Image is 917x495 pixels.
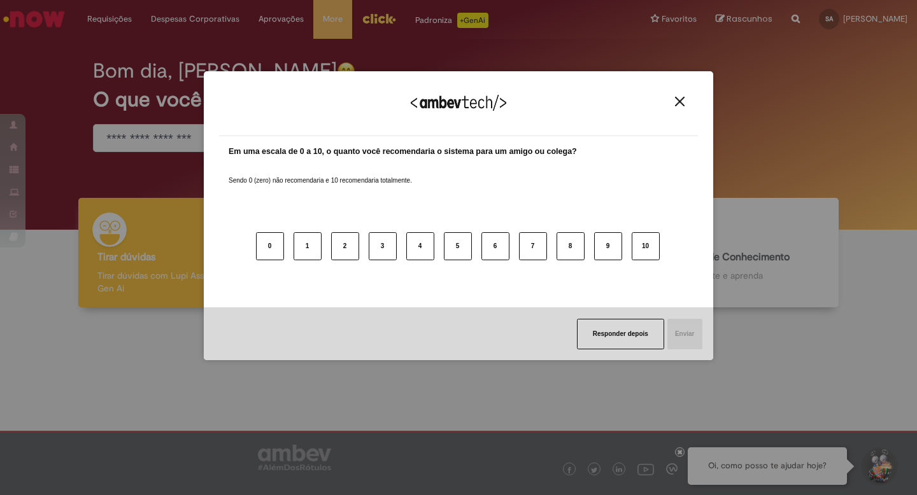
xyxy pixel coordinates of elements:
label: Sendo 0 (zero) não recomendaria e 10 recomendaria totalmente. [229,161,412,185]
button: 8 [557,232,585,260]
button: 4 [406,232,434,260]
img: Logo Ambevtech [411,95,506,111]
button: 3 [369,232,397,260]
button: 0 [256,232,284,260]
button: 2 [331,232,359,260]
button: 9 [594,232,622,260]
button: Close [671,96,688,107]
img: Close [675,97,685,106]
button: 1 [294,232,322,260]
button: Responder depois [577,319,664,349]
button: 5 [444,232,472,260]
button: 7 [519,232,547,260]
label: Em uma escala de 0 a 10, o quanto você recomendaria o sistema para um amigo ou colega? [229,146,577,158]
button: 6 [481,232,509,260]
button: 10 [632,232,660,260]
